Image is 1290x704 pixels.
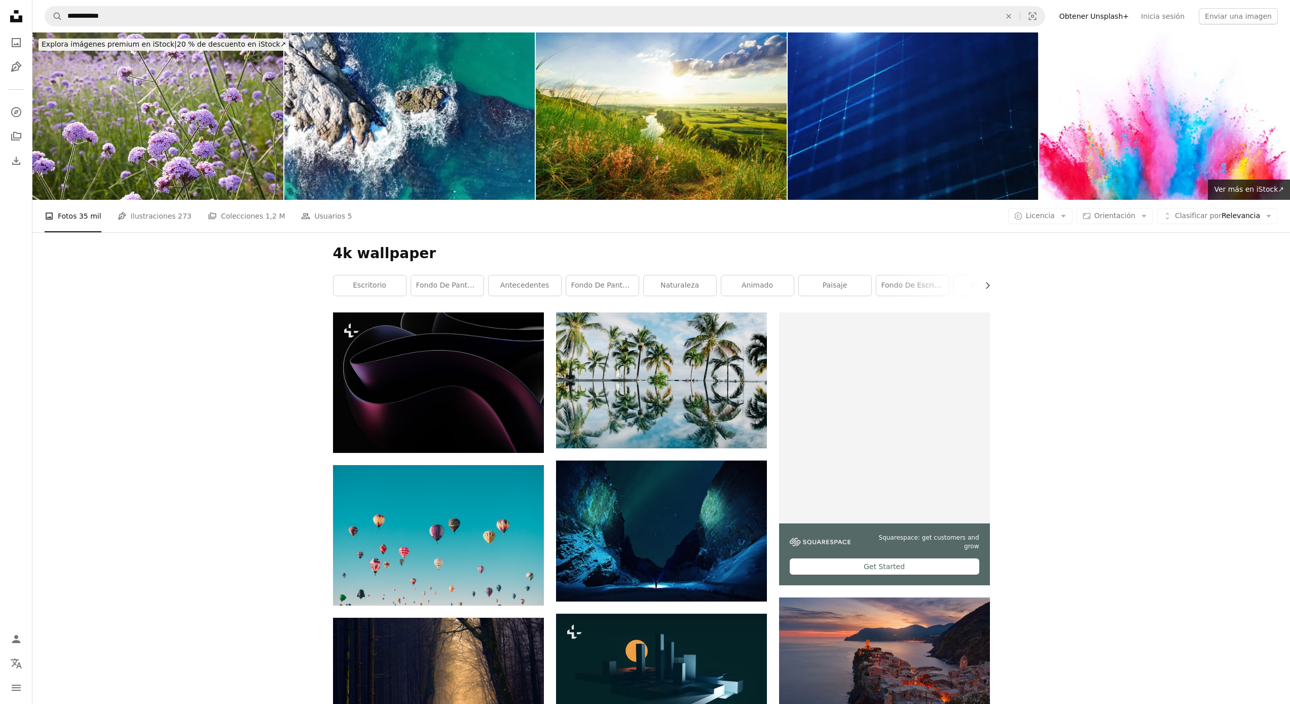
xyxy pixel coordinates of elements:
[1214,185,1284,193] span: Ver más en iStock ↗
[333,531,544,540] a: Globos aerostáticos de colores variados durante el día
[1208,180,1290,200] a: Ver más en iStock↗
[1175,212,1222,220] span: Clasificar por
[6,629,26,649] a: Iniciar sesión / Registrarse
[954,275,1026,296] a: inspiración
[45,6,1045,26] form: Encuentra imágenes en todo el sitio
[347,210,352,222] span: 5
[118,200,192,232] a: Ilustraciones 273
[790,558,979,575] div: Get Started
[1135,8,1191,24] a: Inicia sesión
[863,534,979,551] span: Squarespace: get customers and grow
[6,653,26,674] button: Idioma
[1039,32,1290,200] img: Explosión de polvo coloreado sobre fondo blanco.
[566,275,639,296] a: fondo de pantalla 4k
[556,526,767,535] a: northern lights
[178,210,192,222] span: 273
[556,375,767,384] a: Reflejo del agua de los cocoteros
[45,7,62,26] button: Buscar en Unsplash
[266,210,285,222] span: 1,2 M
[32,32,295,57] a: Explora imágenes premium en iStock|20 % de descuento en iStock↗
[6,126,26,147] a: Colecciones
[6,57,26,77] a: Ilustraciones
[39,39,289,51] div: 20 % de descuento en iStock ↗
[536,32,787,200] img: Un hermoso valle con un río, cielo azul con grandes nubes y sol brillante. Aérea
[799,275,871,296] a: paisaje
[301,200,352,232] a: Usuarios 5
[333,465,544,606] img: Globos aerostáticos de colores variados durante el día
[32,32,283,200] img: Purple verbena in the garden
[556,461,767,602] img: northern lights
[1077,208,1153,224] button: Orientación
[6,678,26,698] button: Menú
[1094,212,1135,220] span: Orientación
[978,275,990,296] button: desplazar lista a la derecha
[411,275,484,296] a: fondo de pantalla
[6,6,26,28] a: Inicio — Unsplash
[6,151,26,171] a: Historial de descargas
[556,668,767,677] a: Una foto en blanco y negro de una ciudad por la noche
[208,200,285,232] a: Colecciones 1,2 M
[788,32,1039,200] img: 4K Digital Cyberspace with Particles and Digital Data Network Connections. High Speed Connection ...
[333,683,544,692] a: luces amarillas entre los árboles
[1026,212,1055,220] span: Licencia
[333,378,544,387] a: Un fondo abstracto negro y púrpura con curvas
[284,32,535,200] img: Donde el mar se encuentra con la piedra: tomas aéreas de las olas rompiendo con poder y gracia
[779,663,990,672] a: Vista aérea del pueblo en el acantilado de la montaña durante la puesta del sol naranja
[1157,208,1278,224] button: Clasificar porRelevancia
[1008,208,1073,224] button: Licencia
[790,538,851,547] img: file-1747939142011-51e5cc87e3c9
[42,40,177,48] span: Explora imágenes premium en iStock |
[333,312,544,453] img: Un fondo abstracto negro y púrpura con curvas
[876,275,949,296] a: Fondo de escritorio
[1020,7,1045,26] button: Búsqueda visual
[556,312,767,448] img: Reflejo del agua de los cocoteros
[334,275,406,296] a: escritorio
[6,102,26,122] a: Explorar
[1199,8,1278,24] button: Enviar una imagen
[721,275,794,296] a: animado
[333,244,990,263] h1: 4k wallpaper
[998,7,1020,26] button: Borrar
[6,32,26,53] a: Fotos
[779,312,990,586] a: Squarespace: get customers and growGet Started
[644,275,716,296] a: naturaleza
[489,275,561,296] a: antecedentes
[1175,211,1260,221] span: Relevancia
[1053,8,1135,24] a: Obtener Unsplash+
